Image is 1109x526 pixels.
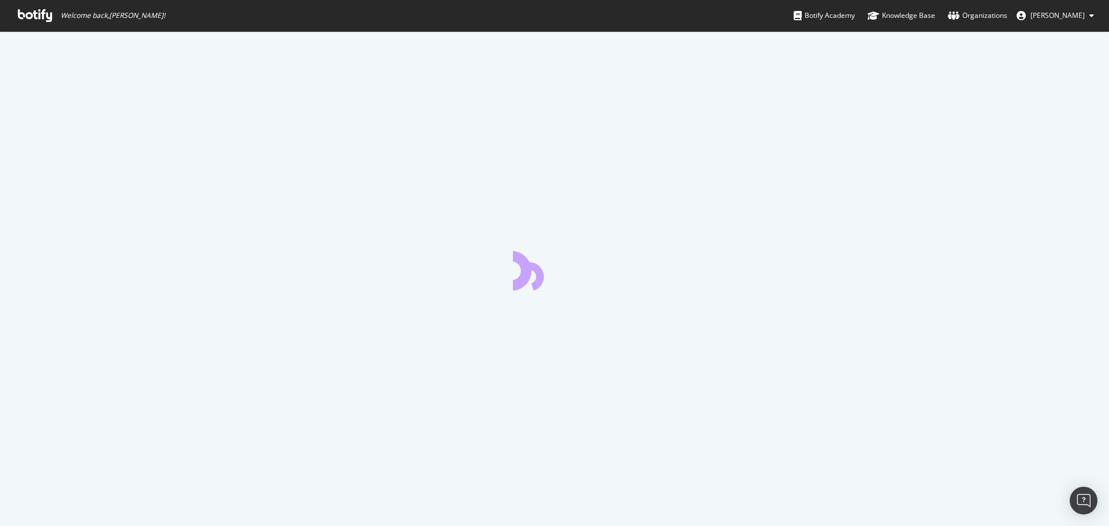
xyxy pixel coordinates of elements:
[868,10,935,21] div: Knowledge Base
[61,11,165,20] span: Welcome back, [PERSON_NAME] !
[794,10,855,21] div: Botify Academy
[1070,487,1097,514] div: Open Intercom Messenger
[1007,6,1103,25] button: [PERSON_NAME]
[513,249,596,290] div: animation
[1030,10,1085,20] span: Olivier Job
[948,10,1007,21] div: Organizations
